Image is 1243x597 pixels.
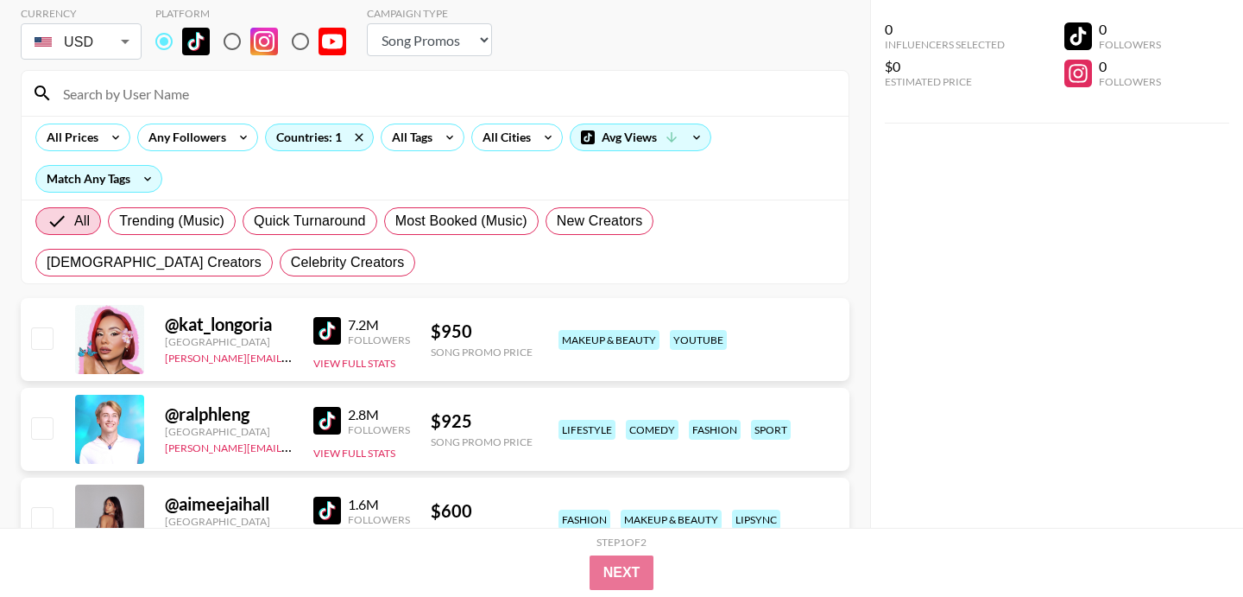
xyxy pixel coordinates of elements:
[558,330,659,350] div: makeup & beauty
[313,317,341,345] img: TikTok
[348,513,410,526] div: Followers
[165,515,293,528] div: [GEOGRAPHIC_DATA]
[348,406,410,423] div: 2.8M
[571,124,710,150] div: Avg Views
[138,124,230,150] div: Any Followers
[689,420,741,440] div: fashion
[313,407,341,435] img: TikTok
[395,211,527,232] span: Most Booked (Music)
[1157,511,1222,576] iframe: Drift Widget Chat Controller
[732,510,780,530] div: lipsync
[291,252,405,273] span: Celebrity Creators
[431,435,533,448] div: Song Promo Price
[431,500,533,522] div: $ 600
[254,211,366,232] span: Quick Turnaround
[313,447,395,460] button: View Full Stats
[885,58,1005,75] div: $0
[1099,75,1161,88] div: Followers
[47,252,262,273] span: [DEMOGRAPHIC_DATA] Creators
[165,348,420,365] a: [PERSON_NAME][EMAIL_ADDRESS][DOMAIN_NAME]
[1099,38,1161,51] div: Followers
[382,124,436,150] div: All Tags
[431,346,533,359] div: Song Promo Price
[266,124,373,150] div: Countries: 1
[348,316,410,333] div: 7.2M
[165,403,293,425] div: @ ralphleng
[36,166,161,192] div: Match Any Tags
[313,357,395,370] button: View Full Stats
[885,75,1005,88] div: Estimated Price
[165,425,293,438] div: [GEOGRAPHIC_DATA]
[348,333,410,346] div: Followers
[885,21,1005,38] div: 0
[348,496,410,513] div: 1.6M
[165,335,293,348] div: [GEOGRAPHIC_DATA]
[751,420,791,440] div: sport
[431,525,533,538] div: Song Promo Price
[24,27,138,57] div: USD
[472,124,534,150] div: All Cities
[557,211,643,232] span: New Creators
[558,510,610,530] div: fashion
[155,7,360,20] div: Platform
[165,314,293,335] div: @ kat_longoria
[626,420,678,440] div: comedy
[250,28,278,55] img: Instagram
[36,124,102,150] div: All Prices
[431,410,533,432] div: $ 925
[53,79,838,107] input: Search by User Name
[74,211,90,232] span: All
[621,510,722,530] div: makeup & beauty
[182,28,210,55] img: TikTok
[885,38,1005,51] div: Influencers Selected
[367,7,492,20] div: Campaign Type
[21,7,142,20] div: Currency
[165,493,293,515] div: @ aimeejaihall
[119,211,224,232] span: Trending (Music)
[590,556,654,590] button: Next
[319,28,346,55] img: YouTube
[313,497,341,524] img: TikTok
[348,423,410,436] div: Followers
[1099,58,1161,75] div: 0
[165,438,420,454] a: [PERSON_NAME][EMAIL_ADDRESS][DOMAIN_NAME]
[596,536,647,549] div: Step 1 of 2
[1099,21,1161,38] div: 0
[431,321,533,342] div: $ 950
[670,330,727,350] div: youtube
[558,420,615,440] div: lifestyle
